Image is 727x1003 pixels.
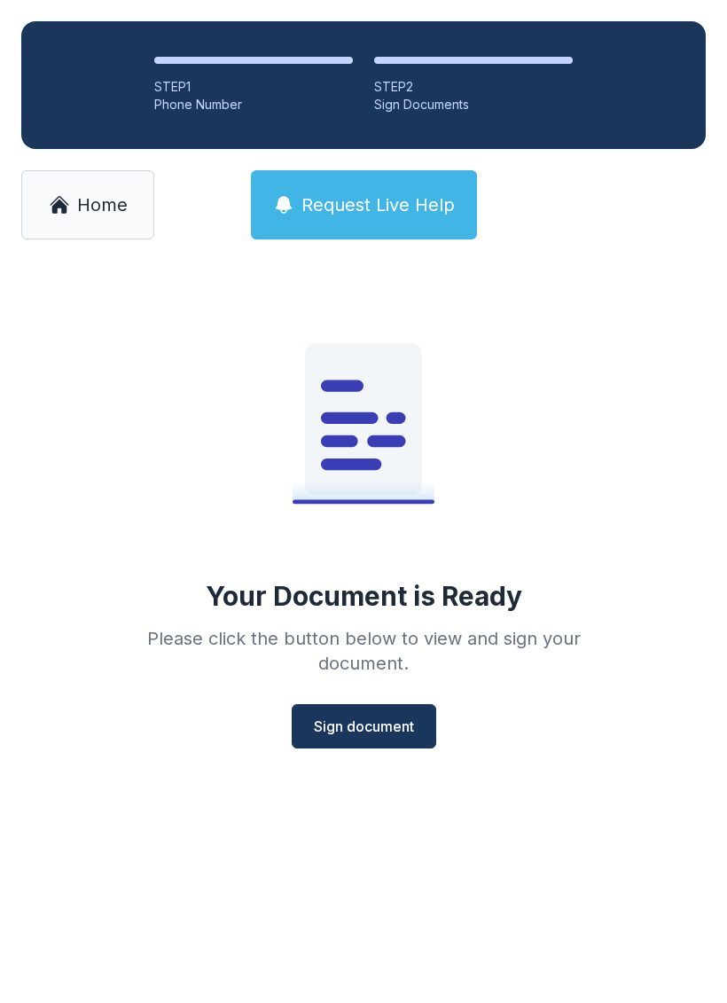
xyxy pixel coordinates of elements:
[374,96,573,114] div: Sign Documents
[154,78,353,96] div: STEP 1
[374,78,573,96] div: STEP 2
[154,96,353,114] div: Phone Number
[108,626,619,676] div: Please click the button below to view and sign your document.
[314,716,414,737] span: Sign document
[206,580,522,612] div: Your Document is Ready
[77,192,128,217] span: Home
[301,192,455,217] span: Request Live Help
